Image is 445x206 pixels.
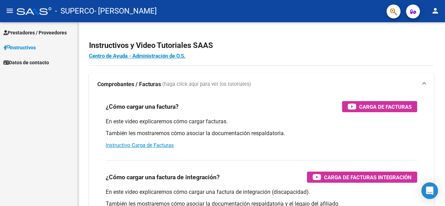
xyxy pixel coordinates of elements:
[89,39,434,52] h2: Instructivos y Video Tutoriales SAAS
[89,53,185,59] a: Centro de Ayuda - Administración de O.S.
[3,29,67,36] span: Prestadores / Proveedores
[307,172,417,183] button: Carga de Facturas Integración
[3,44,36,51] span: Instructivos
[55,3,94,19] span: - SUPERCO
[106,188,417,196] p: En este video explicaremos cómo cargar una factura de integración (discapacidad).
[106,102,179,112] h3: ¿Cómo cargar una factura?
[431,7,439,15] mat-icon: person
[3,59,49,66] span: Datos de contacto
[162,81,251,88] span: (haga click aquí para ver los tutoriales)
[106,172,220,182] h3: ¿Cómo cargar una factura de integración?
[421,182,438,199] div: Open Intercom Messenger
[94,3,157,19] span: - [PERSON_NAME]
[106,118,417,125] p: En este video explicaremos cómo cargar facturas.
[342,101,417,112] button: Carga de Facturas
[324,173,412,182] span: Carga de Facturas Integración
[106,130,417,137] p: También les mostraremos cómo asociar la documentación respaldatoria.
[359,102,412,111] span: Carga de Facturas
[89,73,434,96] mat-expansion-panel-header: Comprobantes / Facturas (haga click aquí para ver los tutoriales)
[97,81,161,88] strong: Comprobantes / Facturas
[106,142,174,148] a: Instructivo Carga de Facturas
[6,7,14,15] mat-icon: menu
